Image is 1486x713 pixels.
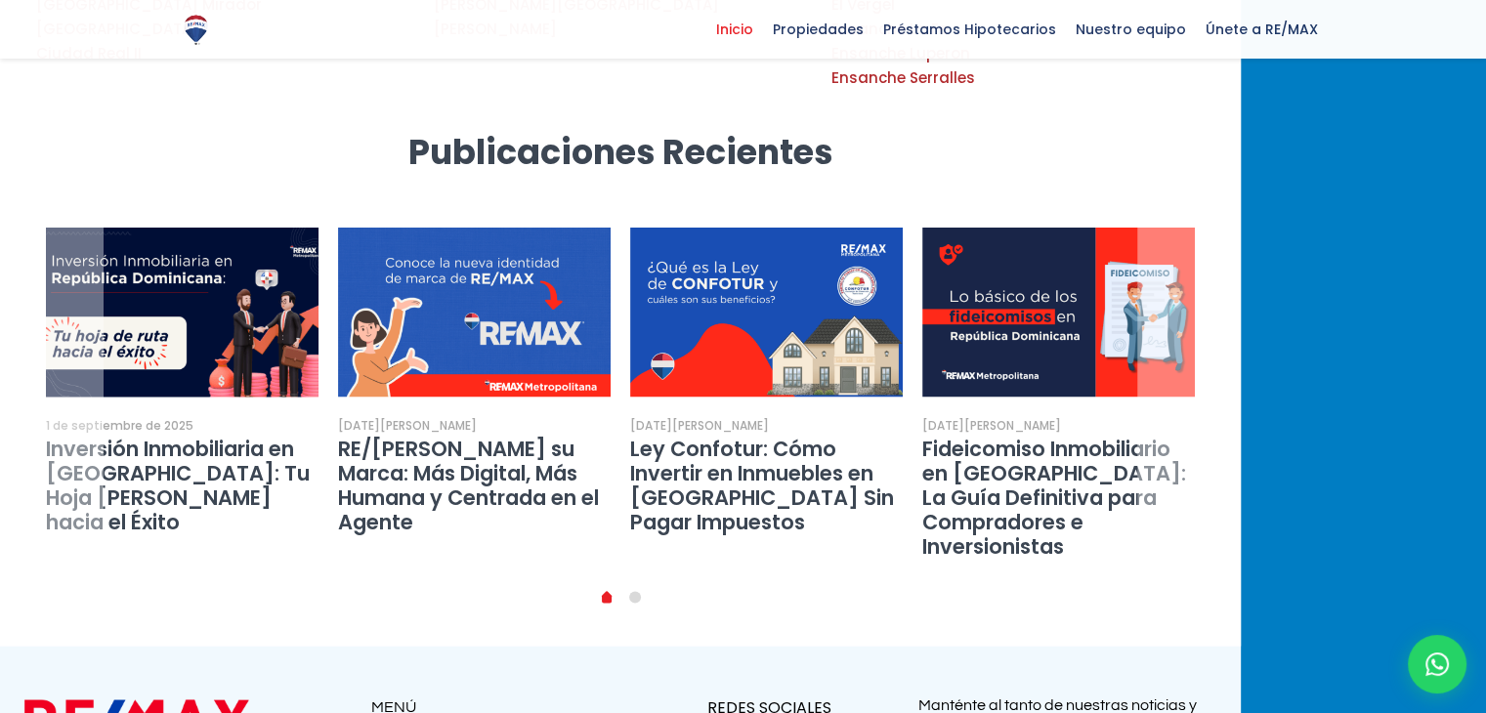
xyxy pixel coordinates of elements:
img: logo_orange.svg [31,31,47,47]
a: Ley Confotur: Cómo Invertir en Inmuebles en [GEOGRAPHIC_DATA] Sin Pagar Impuestos [630,434,894,535]
div: 1 de septiembre de 2025 [46,416,193,434]
div: v 4.0.25 [55,31,96,47]
img: Portada artículo del funcionamiento del fideicomiso inmobiliario en República Dominicana con sus ... [922,227,1195,398]
a: RE/[PERSON_NAME] su Marca: Más Digital, Más Humana y Centrada en el Agente [338,434,599,535]
img: Caricatura de un inversionista y un agente inmobiliario dándose la mano para cerrar un trato de i... [32,218,332,405]
a: Inversión Inmobiliaria en [GEOGRAPHIC_DATA]: Tu Hoja [PERSON_NAME] hacia el Éxito [46,434,310,535]
a: Fideicomiso Inmobiliario en República Dominicana: La Guía Definitiva para Compradores e Inversion... [922,227,1195,398]
a: RE/MAX Renueva su Marca: Más Digital, Más Humana y Centrada en el Agente [338,227,611,398]
img: tab_domain_overview_orange.svg [53,113,68,129]
span: Únete a RE/MAX [1196,15,1328,44]
div: [DATE][PERSON_NAME] [922,416,1061,434]
div: Keywords by Traffic [216,115,329,128]
a: 0 [602,595,612,603]
div: Domain Overview [74,115,175,128]
a: Inversión Inmobiliaria en República Dominicana: Tu Hoja de Ruta hacia el Éxito [46,227,318,398]
a: 1 [629,591,641,603]
span: Préstamos Hipotecarios [873,15,1066,44]
a: Fideicomiso Inmobiliario en [GEOGRAPHIC_DATA]: La Guía Definitiva para Compradores e Inversionistas [922,434,1186,560]
a: Ensanche Luperon [831,43,970,63]
a: Ciudad Real II [36,43,142,63]
div: Domain: [DOMAIN_NAME] [51,51,215,66]
span: Propiedades [763,15,873,44]
a: Ley Confotur: Cómo Invertir en Inmuebles en República Dominicana Sin Pagar Impuestos [630,227,903,398]
a: Ensanche Serralles [831,67,975,88]
div: [DATE][PERSON_NAME] [338,416,477,434]
img: Logo de REMAX [179,13,213,47]
span: Inicio [706,15,763,44]
img: Gráfico de una propiedad en venta exenta de impuestos por ley confotur [630,227,903,398]
img: tab_keywords_by_traffic_grey.svg [194,113,210,129]
a: next slide [1137,227,1196,608]
span: Nuestro equipo [1066,15,1196,44]
img: website_grey.svg [31,51,47,66]
div: [DATE][PERSON_NAME] [630,416,769,434]
a: previous slide [45,227,104,608]
img: miniatura gráfico con chica mostrando el nuevo logotipo de REMAX [338,227,611,398]
strong: Publicaciones Recientes [408,127,833,175]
